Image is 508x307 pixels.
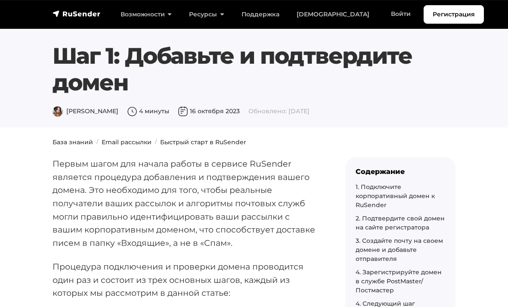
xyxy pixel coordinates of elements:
h1: Шаг 1: Добавьте и подтвердите домен [53,43,455,96]
div: Содержание [356,167,445,176]
a: Быстрый старт в RuSender [160,138,246,146]
a: Войти [382,5,419,23]
p: Первым шагом для начала работы в сервисе RuSender является процедура добавления и подтверждения в... [53,157,318,250]
a: 4. Зарегистрируйте домен в службе PostMaster/Постмастер [356,268,442,294]
a: 1. Подключите корпоративный домен к RuSender [356,183,435,209]
a: Email рассылки [102,138,152,146]
span: 16 октября 2023 [178,107,240,115]
a: 3. Создайте почту на своем домене и добавьте отправителя [356,237,443,263]
a: 2. Подтвердите свой домен на сайте регистратора [356,214,445,231]
a: Поддержка [233,6,288,23]
nav: breadcrumb [47,138,461,147]
a: Ресурсы [180,6,232,23]
img: Дата публикации [178,106,188,117]
p: Процедура подключения и проверки домена проводится один раз и состоит из трех основных шагов, каж... [53,260,318,300]
a: Регистрация [424,5,484,24]
a: [DEMOGRAPHIC_DATA] [288,6,378,23]
span: Обновлено: [DATE] [248,107,310,115]
a: База знаний [53,138,93,146]
img: RuSender [53,9,101,18]
span: [PERSON_NAME] [53,107,118,115]
img: Время чтения [127,106,137,117]
span: 4 минуты [127,107,169,115]
a: Возможности [112,6,180,23]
